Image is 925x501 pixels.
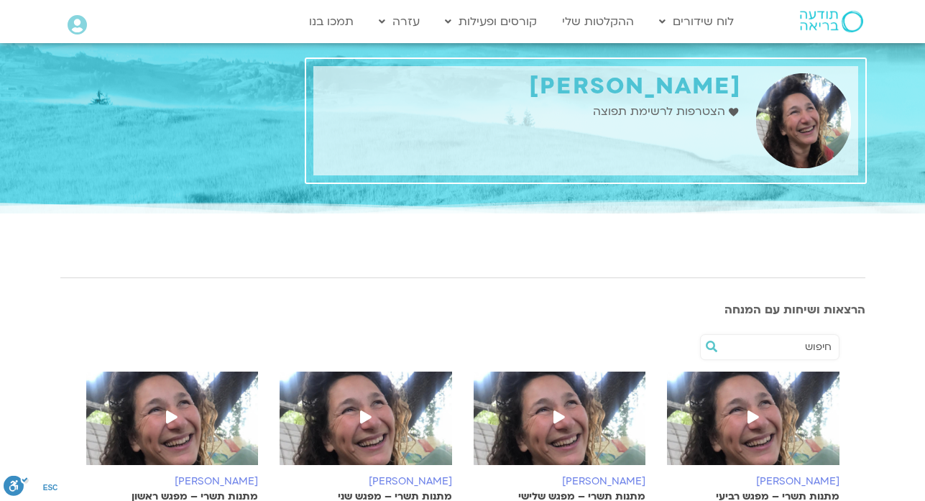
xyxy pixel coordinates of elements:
[652,8,741,35] a: לוח שידורים
[372,8,427,35] a: עזרה
[593,102,742,121] a: הצטרפות לרשימת תפוצה
[86,372,259,479] img: %D7%9E%D7%99%D7%A8%D7%94-%D7%A8%D7%92%D7%91-%D7%A2%D7%9E%D7%95%D7%93-%D7%9E%D7%A8%D7%A6%D7%94.png
[722,335,832,359] input: חיפוש
[280,372,452,479] img: %D7%9E%D7%99%D7%A8%D7%94-%D7%A8%D7%92%D7%91-%D7%A2%D7%9E%D7%95%D7%93-%D7%9E%D7%A8%D7%A6%D7%94.png
[800,11,863,32] img: תודעה בריאה
[60,303,865,316] h3: הרצאות ושיחות עם המנחה
[86,476,259,487] h6: [PERSON_NAME]
[474,372,646,479] img: %D7%9E%D7%99%D7%A8%D7%94-%D7%A8%D7%92%D7%91-%D7%A2%D7%9E%D7%95%D7%93-%D7%9E%D7%A8%D7%A6%D7%94.png
[667,476,839,487] h6: [PERSON_NAME]
[280,476,452,487] h6: [PERSON_NAME]
[302,8,361,35] a: תמכו בנו
[593,102,729,121] span: הצטרפות לרשימת תפוצה
[321,73,742,100] h1: [PERSON_NAME]
[667,372,839,479] img: %D7%9E%D7%99%D7%A8%D7%94-%D7%A8%D7%92%D7%91-%D7%A2%D7%9E%D7%95%D7%93-%D7%9E%D7%A8%D7%A6%D7%94.png
[555,8,641,35] a: ההקלטות שלי
[438,8,544,35] a: קורסים ופעילות
[474,476,646,487] h6: [PERSON_NAME]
